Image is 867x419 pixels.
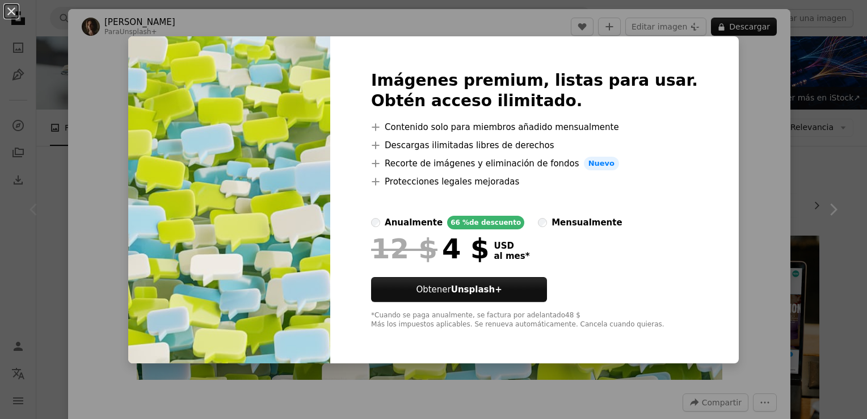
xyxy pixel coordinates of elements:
[371,175,698,188] li: Protecciones legales mejoradas
[447,216,524,229] div: 66 % de descuento
[371,311,698,329] div: *Cuando se paga anualmente, se factura por adelantado 48 $ Más los impuestos aplicables. Se renue...
[538,218,547,227] input: mensualmente
[371,139,698,152] li: Descargas ilimitadas libres de derechos
[371,277,547,302] button: ObtenerUnsplash+
[371,157,698,170] li: Recorte de imágenes y eliminación de fondos
[494,251,529,261] span: al mes *
[371,120,698,134] li: Contenido solo para miembros añadido mensualmente
[371,218,380,227] input: anualmente66 %de descuento
[371,234,489,263] div: 4 $
[385,216,443,229] div: anualmente
[584,157,619,170] span: Nuevo
[371,70,698,111] h2: Imágenes premium, listas para usar. Obtén acceso ilimitado.
[451,284,502,295] strong: Unsplash+
[371,234,437,263] span: 12 $
[494,241,529,251] span: USD
[128,36,330,363] img: premium_photo-1683865776168-001a4dd1d80b
[552,216,622,229] div: mensualmente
